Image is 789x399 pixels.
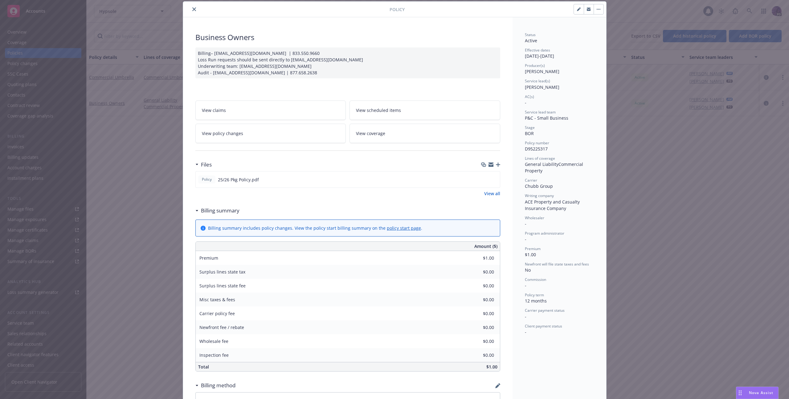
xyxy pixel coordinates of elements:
button: preview file [492,176,497,183]
span: Policy [390,6,405,13]
span: Policy term [525,292,544,298]
span: 12 months [525,298,547,304]
a: View coverage [350,124,500,143]
div: Billing summary includes policy changes. View the policy start billing summary on the . [208,225,422,231]
span: Carrier [525,178,537,183]
span: Producer(s) [525,63,545,68]
span: Carrier payment status [525,308,565,313]
div: Billing summary [195,207,239,215]
span: - [525,100,526,105]
input: 0.00 [458,281,498,290]
span: View policy changes [202,130,243,137]
input: 0.00 [458,337,498,346]
span: Commission [525,277,546,282]
span: View claims [202,107,226,113]
div: Drag to move [736,387,744,399]
input: 0.00 [458,253,498,263]
div: Business Owners [195,32,500,43]
span: Newfront will file state taxes and fees [525,261,589,267]
span: - [525,329,526,335]
span: P&C - Small Business [525,115,568,121]
span: Amount ($) [474,243,497,249]
span: - [525,282,526,288]
span: Surplus lines state fee [199,283,246,289]
button: download file [482,176,487,183]
span: Lines of coverage [525,156,555,161]
span: [PERSON_NAME] [525,68,559,74]
input: 0.00 [458,323,498,332]
span: Active [525,38,537,43]
div: [DATE] - [DATE] [525,47,594,59]
span: [PERSON_NAME] [525,84,559,90]
div: Billing– [EMAIL_ADDRESS][DOMAIN_NAME] | 833.550.9660 Loss Run requests should be sent directly to... [195,47,500,78]
span: Inspection fee [199,352,229,358]
a: View claims [195,101,346,120]
div: Files [195,161,212,169]
span: Premium [525,246,541,251]
span: View scheduled items [356,107,401,113]
a: View scheduled items [350,101,500,120]
span: D95225317 [525,146,548,152]
a: View policy changes [195,124,346,143]
h3: Files [201,161,212,169]
input: 0.00 [458,295,498,304]
span: ACE Property and Casualty Insurance Company [525,199,581,211]
span: Chubb Group [525,183,553,189]
span: Effective dates [525,47,550,53]
span: Total [198,364,209,370]
div: Billing method [195,381,235,389]
button: close [190,6,198,13]
input: 0.00 [458,309,498,318]
span: Policy [201,177,213,182]
button: Nova Assist [736,387,779,399]
span: Carrier policy fee [199,311,235,316]
span: Premium [199,255,218,261]
span: Commercial Property [525,161,584,174]
h3: Billing method [201,381,235,389]
span: Newfront fee / rebate [199,324,244,330]
span: Policy number [525,140,549,146]
input: 0.00 [458,267,498,277]
span: No [525,267,531,273]
span: Wholesale fee [199,338,228,344]
span: Surplus lines state tax [199,269,245,275]
span: $1.00 [525,252,536,257]
span: - [525,221,526,227]
span: Service lead(s) [525,78,550,84]
span: Nova Assist [749,390,773,395]
a: policy start page [387,225,421,231]
input: 0.00 [458,351,498,360]
h3: Billing summary [201,207,239,215]
span: Misc taxes & fees [199,297,235,302]
span: Service lead team [525,109,556,115]
span: Program administrator [525,231,564,236]
span: BOR [525,130,534,136]
span: - [525,314,526,319]
span: Client payment status [525,323,562,329]
span: AC(s) [525,94,534,99]
span: View coverage [356,130,385,137]
a: View all [484,190,500,197]
span: Wholesaler [525,215,544,220]
span: $1.00 [486,364,497,370]
span: Status [525,32,536,37]
span: Writing company [525,193,554,198]
span: 25/26 Pkg Policy.pdf [218,176,259,183]
span: Stage [525,125,535,130]
span: General Liability [525,161,558,167]
span: - [525,236,526,242]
